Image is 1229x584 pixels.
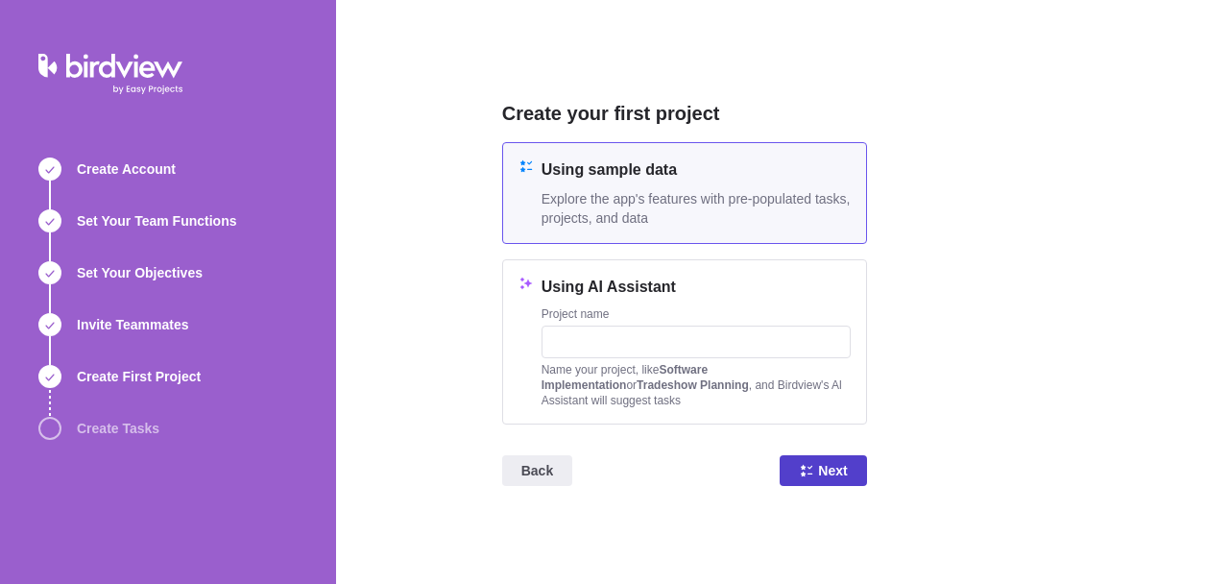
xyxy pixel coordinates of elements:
[77,367,201,386] span: Create First Project
[818,459,847,482] span: Next
[542,362,851,408] div: Name your project, like or , and Birdview's Al Assistant will suggest tasks
[637,378,749,392] b: Tradeshow Planning
[77,263,203,282] span: Set Your Objectives
[780,455,866,486] span: Next
[77,159,176,179] span: Create Account
[542,158,851,182] h4: Using sample data
[542,189,851,228] span: Explore the app's features with pre-populated tasks, projects, and data
[77,211,236,231] span: Set Your Team Functions
[521,459,553,482] span: Back
[77,419,159,438] span: Create Tasks
[542,306,851,326] div: Project name
[542,276,851,299] h4: Using AI Assistant
[77,315,188,334] span: Invite Teammates
[502,100,867,127] h2: Create your first project
[502,455,572,486] span: Back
